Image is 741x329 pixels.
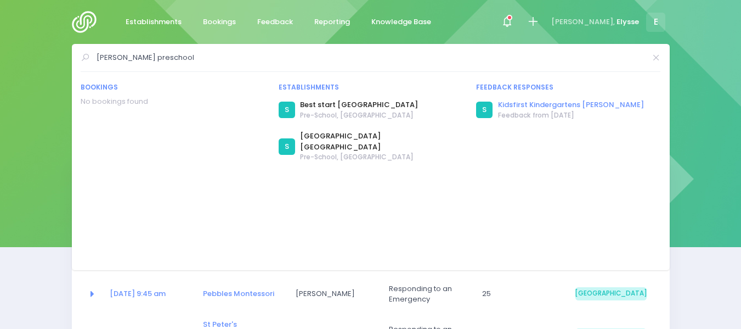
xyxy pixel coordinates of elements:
[203,16,236,27] span: Bookings
[103,276,196,312] td: <a href="https://app.stjis.org.nz/bookings/524145" class="font-weight-bold">02 Oct at 9:45 am</a>
[300,131,462,152] a: [GEOGRAPHIC_DATA] [GEOGRAPHIC_DATA]
[498,99,644,110] a: Kidsfirst Kindergartens [PERSON_NAME]
[646,13,665,32] span: E
[194,12,245,33] a: Bookings
[300,152,462,162] span: Pre-School, [GEOGRAPHIC_DATA]
[289,276,382,312] td: Anisa Mclean
[72,11,103,33] img: Logo
[279,138,295,155] div: S
[110,288,166,299] a: [DATE] 9:45 am
[476,82,660,92] div: Feedback responses
[616,16,639,27] span: Elysse
[126,16,182,27] span: Establishments
[81,82,265,92] div: Bookings
[257,16,293,27] span: Feedback
[306,12,359,33] a: Reporting
[382,276,475,312] td: Responding to an Emergency
[498,110,644,120] span: Feedback from [DATE]
[482,288,553,299] span: 25
[568,276,654,312] td: South Island
[279,82,463,92] div: Establishments
[314,16,350,27] span: Reporting
[300,99,418,110] a: Best start [GEOGRAPHIC_DATA]
[371,16,431,27] span: Knowledge Base
[300,110,418,120] span: Pre-School, [GEOGRAPHIC_DATA]
[97,49,646,66] input: Search for anything (like establishments, bookings, or feedback)
[551,16,615,27] span: [PERSON_NAME],
[475,276,568,312] td: 25
[117,12,191,33] a: Establishments
[363,12,440,33] a: Knowledge Base
[196,276,289,312] td: <a href="https://app.stjis.org.nz/establishments/203033" class="font-weight-bold">Pebbles Montess...
[296,288,367,299] span: [PERSON_NAME]
[203,288,274,299] a: Pebbles Montessori
[81,96,265,107] div: No bookings found
[389,283,460,305] span: Responding to an Emergency
[476,102,493,118] div: S
[248,12,302,33] a: Feedback
[575,287,647,300] span: [GEOGRAPHIC_DATA]
[279,102,295,118] div: S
